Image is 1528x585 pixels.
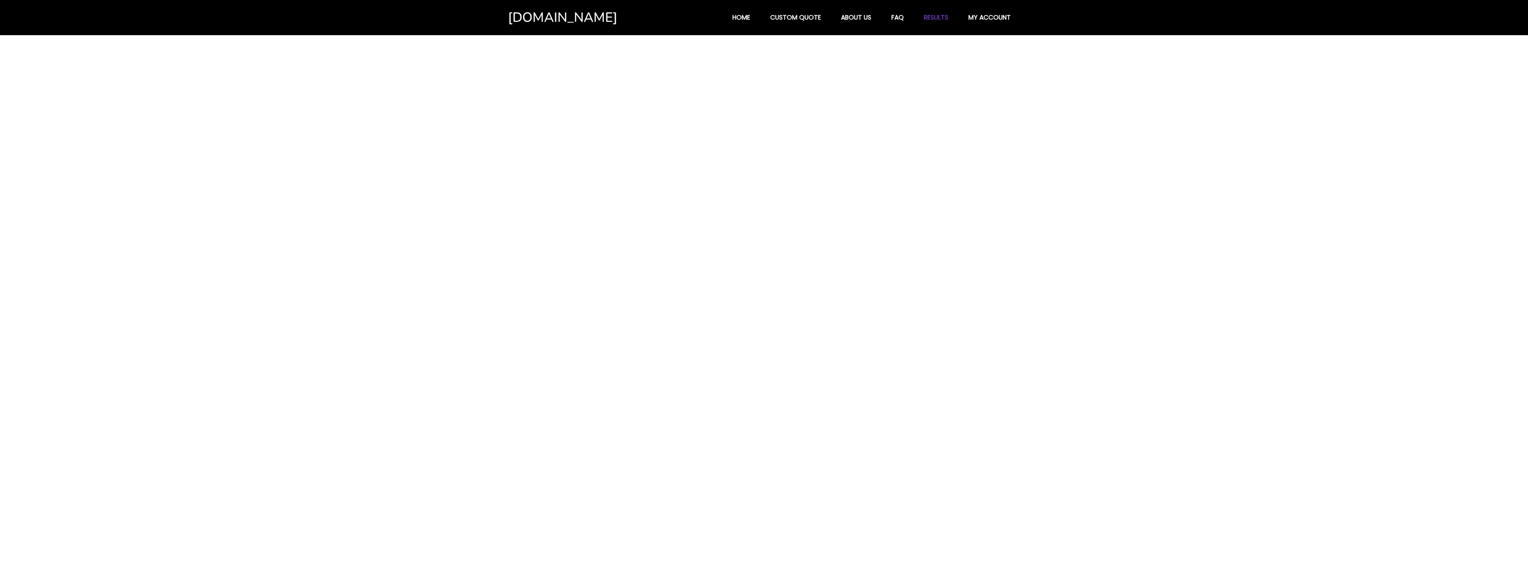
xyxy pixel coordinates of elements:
[832,9,881,26] a: About Us
[761,9,830,26] a: Custom Quote
[508,9,655,26] a: [DOMAIN_NAME]
[968,13,1011,21] span: My account
[732,13,750,21] span: Home
[959,9,1020,26] a: My account
[914,9,958,26] a: Results
[723,9,760,26] a: Home
[841,13,871,21] span: About Us
[882,9,913,26] a: FAQ
[770,13,821,21] span: Custom Quote
[891,13,904,21] span: FAQ
[924,13,948,21] span: Results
